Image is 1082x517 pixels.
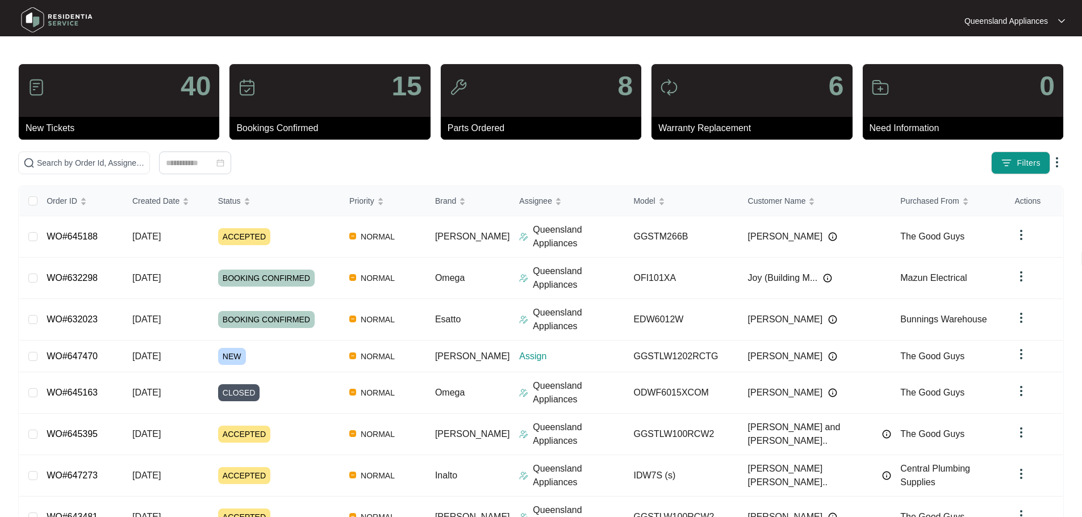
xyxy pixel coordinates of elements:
[510,186,624,216] th: Assignee
[900,314,987,324] span: Bunnings Warehouse
[356,427,399,441] span: NORMAL
[1014,347,1028,361] img: dropdown arrow
[739,186,892,216] th: Customer Name
[1050,155,1064,169] img: dropdown arrow
[1014,426,1028,439] img: dropdown arrow
[871,78,889,96] img: icon
[435,429,510,439] span: [PERSON_NAME]
[748,386,823,400] span: [PERSON_NAME]
[209,186,340,216] th: Status
[519,430,528,439] img: Assigner Icon
[356,271,399,285] span: NORMAL
[1001,157,1012,169] img: filter icon
[748,350,823,363] span: [PERSON_NAME]
[132,429,161,439] span: [DATE]
[47,273,98,283] a: WO#632298
[519,274,528,283] img: Assigner Icon
[391,73,421,100] p: 15
[218,195,241,207] span: Status
[218,311,315,328] span: BOOKING CONFIRMED
[47,470,98,480] a: WO#647273
[435,351,510,361] span: [PERSON_NAME]
[349,430,356,437] img: Vercel Logo
[624,258,738,299] td: OFI101XA
[349,195,374,207] span: Priority
[132,388,161,397] span: [DATE]
[17,3,97,37] img: residentia service logo
[1014,270,1028,283] img: dropdown arrow
[900,464,970,487] span: Central Plumbing Supplies
[828,315,837,324] img: Info icon
[624,299,738,341] td: EDW6012W
[748,313,823,326] span: [PERSON_NAME]
[181,73,211,100] p: 40
[47,314,98,324] a: WO#632023
[132,232,161,241] span: [DATE]
[891,186,1005,216] th: Purchased From
[624,455,738,497] td: IDW7S (s)
[624,216,738,258] td: GGSTM266B
[132,351,161,361] span: [DATE]
[340,186,426,216] th: Priority
[519,195,552,207] span: Assignee
[349,316,356,322] img: Vercel Logo
[748,462,877,489] span: [PERSON_NAME] [PERSON_NAME]..
[1014,467,1028,481] img: dropdown arrow
[829,73,844,100] p: 6
[900,429,964,439] span: The Good Guys
[349,274,356,281] img: Vercel Logo
[658,121,852,135] p: Warranty Replacement
[218,384,260,401] span: CLOSED
[870,121,1063,135] p: Need Information
[132,314,161,324] span: [DATE]
[900,195,959,207] span: Purchased From
[349,472,356,478] img: Vercel Logo
[1017,157,1041,169] span: Filters
[123,186,209,216] th: Created Date
[748,271,818,285] span: Joy (Building M...
[900,273,967,283] span: Mazun Electrical
[624,186,738,216] th: Model
[37,186,123,216] th: Order ID
[533,462,624,489] p: Queensland Appliances
[519,471,528,480] img: Assigner Icon
[435,273,465,283] span: Omega
[37,157,145,169] input: Search by Order Id, Assignee Name, Customer Name, Brand and Model
[533,223,624,250] p: Queensland Appliances
[964,15,1048,27] p: Queensland Appliances
[900,351,964,361] span: The Good Guys
[519,315,528,324] img: Assigner Icon
[828,232,837,241] img: Info icon
[624,414,738,455] td: GGSTLW100RCW2
[47,388,98,397] a: WO#645163
[349,389,356,396] img: Vercel Logo
[356,350,399,363] span: NORMAL
[356,386,399,400] span: NORMAL
[349,352,356,359] img: Vercel Logo
[435,314,461,324] span: Esatto
[218,426,270,443] span: ACCEPTED
[47,351,98,361] a: WO#647470
[991,152,1050,174] button: filter iconFilters
[47,195,77,207] span: Order ID
[132,470,161,480] span: [DATE]
[218,467,270,484] span: ACCEPTED
[47,232,98,241] a: WO#645188
[828,388,837,397] img: Info icon
[533,421,624,448] p: Queensland Appliances
[900,232,964,241] span: The Good Guys
[218,348,246,365] span: NEW
[236,121,430,135] p: Bookings Confirmed
[426,186,510,216] th: Brand
[633,195,655,207] span: Model
[882,430,891,439] img: Info icon
[748,230,823,243] span: [PERSON_NAME]
[748,195,806,207] span: Customer Name
[624,372,738,414] td: ODWF6015XCOM
[519,232,528,241] img: Assigner Icon
[435,195,456,207] span: Brand
[1005,186,1063,216] th: Actions
[448,121,641,135] p: Parts Ordered
[519,388,528,397] img: Assigner Icon
[238,78,256,96] img: icon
